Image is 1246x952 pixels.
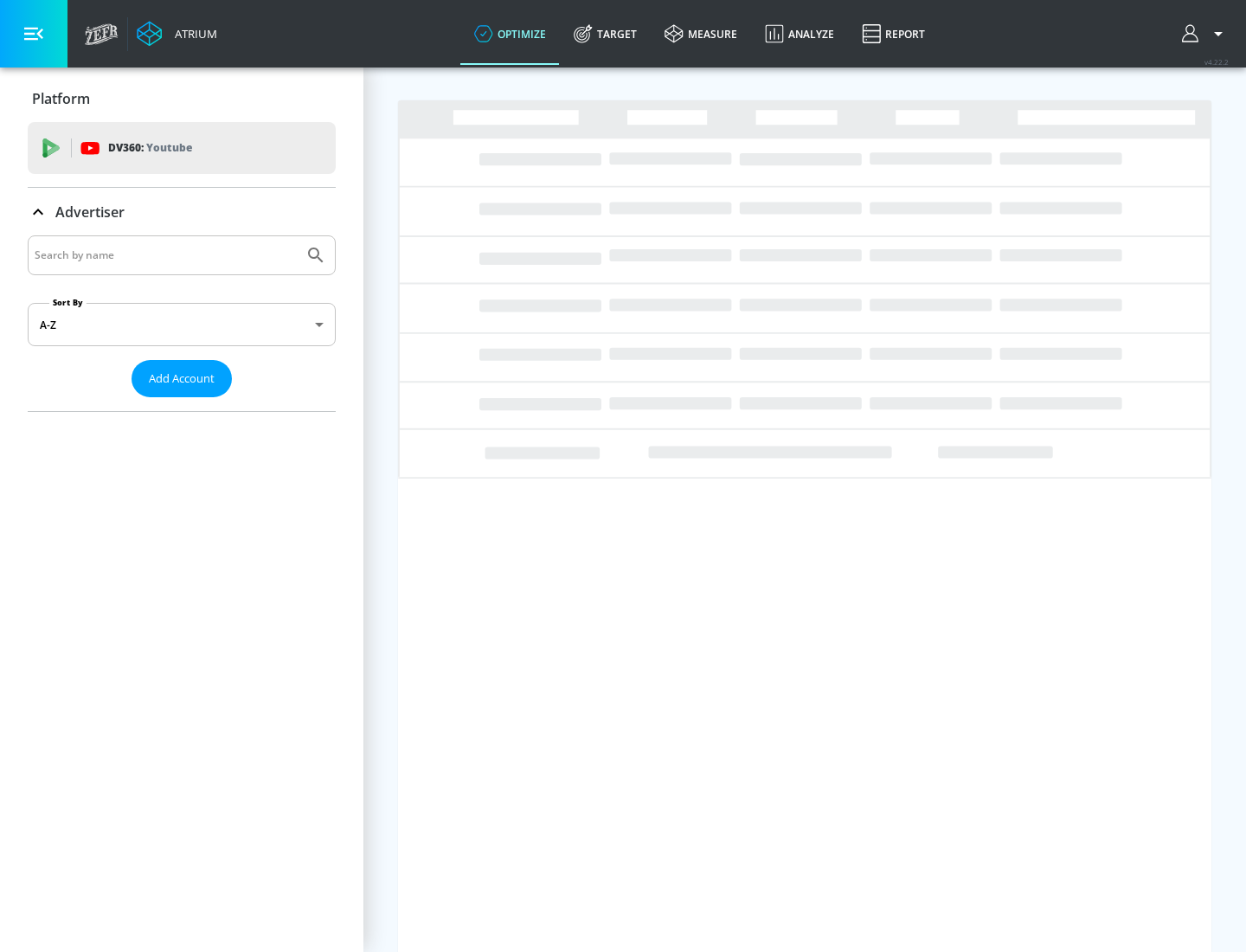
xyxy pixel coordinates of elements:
a: Report [848,3,939,65]
a: measure [651,3,751,65]
p: Advertiser [55,203,125,222]
div: Advertiser [28,235,336,411]
p: DV360: [108,138,192,158]
a: Analyze [751,3,848,65]
div: Atrium [168,26,217,42]
div: Advertiser [28,188,336,236]
a: Target [560,3,651,65]
span: Add Account [149,369,215,389]
a: optimize [460,3,560,65]
label: Sort By [49,297,87,308]
p: Youtube [146,138,192,157]
a: Atrium [137,21,217,47]
div: A-Z [28,303,336,346]
input: Search by name [35,244,297,267]
span: v 4.22.2 [1204,57,1229,67]
nav: list of Advertiser [28,397,336,411]
div: DV360: Youtube [28,122,336,174]
button: Add Account [132,360,232,397]
p: Platform [32,89,90,108]
div: Platform [28,74,336,123]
